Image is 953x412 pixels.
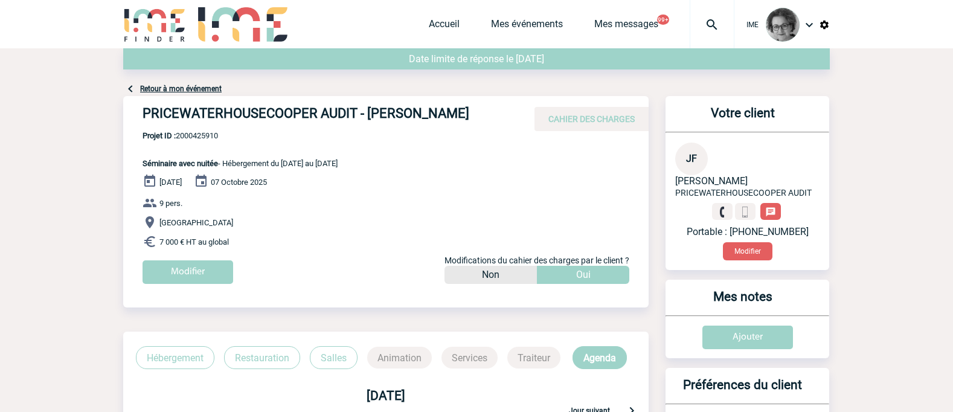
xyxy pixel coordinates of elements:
span: [GEOGRAPHIC_DATA] [159,218,233,227]
span: 7 000 € HT au global [159,237,229,246]
img: 101028-0.jpg [766,8,800,42]
p: Non [482,266,499,284]
button: Modifier [723,242,772,260]
button: 99+ [657,14,669,25]
b: [DATE] [367,388,405,403]
a: Retour à mon événement [140,85,222,93]
b: Projet ID : [143,131,176,140]
span: PRICEWATERHOUSECOOPER AUDIT [675,188,812,198]
img: portable.png [740,207,751,217]
span: IME [746,21,759,29]
h3: Mes notes [670,289,815,315]
span: [DATE] [159,178,182,187]
span: 2000425910 [143,131,338,140]
p: Animation [367,347,432,369]
input: Modifier [143,260,233,284]
p: Oui [576,266,591,284]
span: - Hébergement du [DATE] au [DATE] [143,159,338,168]
img: chat-24-px-w.png [765,207,776,217]
p: Hébergement [136,346,214,369]
p: Restauration [224,346,300,369]
a: Mes messages [594,18,658,35]
a: Accueil [429,18,460,35]
span: Date limite de réponse le [DATE] [409,53,544,65]
p: Portable : [PHONE_NUMBER] [675,226,820,237]
p: Agenda [573,346,627,369]
img: fixe.png [717,207,728,217]
span: [PERSON_NAME] [675,175,748,187]
span: JF [686,153,697,164]
span: 07 Octobre 2025 [211,178,267,187]
span: Modifications du cahier des charges par le client ? [444,256,629,265]
a: Mes événements [491,18,563,35]
p: Services [441,347,498,369]
h3: Votre client [670,106,815,132]
span: Séminaire avec nuitée [143,159,218,168]
p: Salles [310,346,358,369]
img: IME-Finder [123,7,186,42]
h4: PRICEWATERHOUSECOOPER AUDIT - [PERSON_NAME] [143,106,505,126]
span: CAHIER DES CHARGES [548,114,635,124]
p: Traiteur [507,347,560,369]
input: Ajouter [702,326,793,349]
h3: Préférences du client [670,378,815,404]
span: 9 pers. [159,199,182,208]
